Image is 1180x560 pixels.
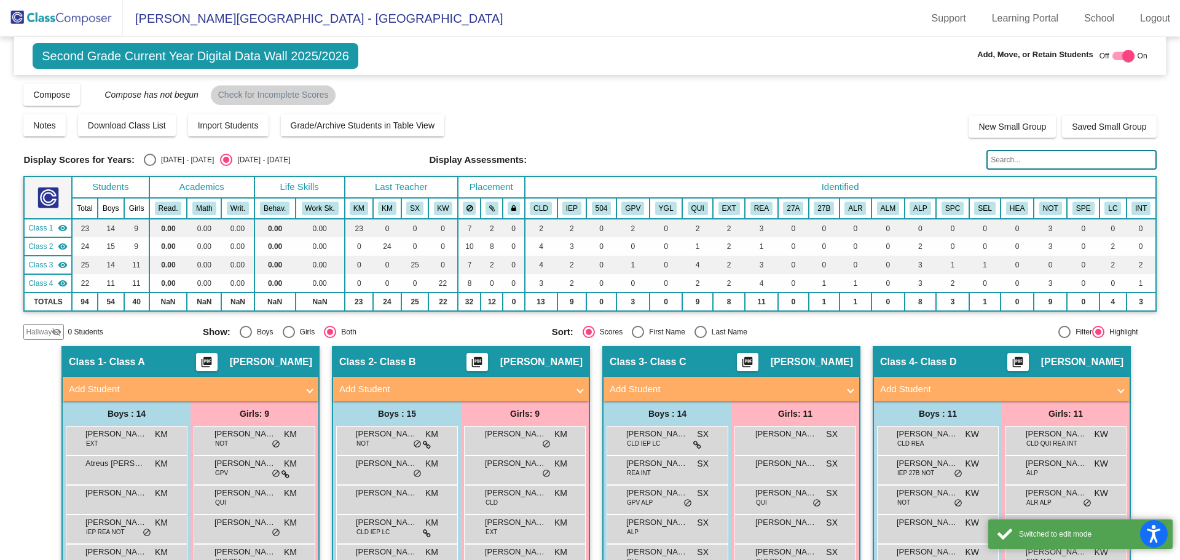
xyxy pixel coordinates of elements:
[98,237,124,256] td: 15
[1001,219,1034,237] td: 0
[211,85,336,105] mat-chip: Check for Incomplete Scores
[713,219,745,237] td: 2
[72,293,98,311] td: 94
[1034,237,1067,256] td: 3
[1127,219,1156,237] td: 0
[23,154,135,165] span: Display Scores for Years:
[345,274,373,293] td: 0
[458,293,481,311] td: 32
[1067,274,1099,293] td: 0
[1127,256,1156,274] td: 2
[778,219,809,237] td: 0
[1127,293,1156,311] td: 3
[1099,50,1109,61] span: Off
[345,219,373,237] td: 23
[149,274,187,293] td: 0.00
[840,198,871,219] th: Advanced Learning Reading
[373,237,401,256] td: 24
[1034,198,1067,219] th: Notes are included
[1074,9,1124,28] a: School
[221,256,254,274] td: 0.00
[809,237,840,256] td: 0
[481,219,503,237] td: 2
[503,274,524,293] td: 0
[24,256,72,274] td: Sarah Xiao - Class C
[525,274,557,293] td: 3
[1072,202,1095,215] button: SPE
[969,293,1001,311] td: 1
[378,202,396,215] button: KM
[682,274,713,293] td: 2
[1007,353,1029,371] button: Print Students Details
[149,237,187,256] td: 0.00
[78,114,176,136] button: Download Class List
[345,198,373,219] th: Katie Meier
[592,202,612,215] button: 504
[254,219,296,237] td: 0.00
[745,198,778,219] th: Read Plan
[33,43,358,69] span: Second Grade Current Year Digital Data Wall 2025/2026
[428,237,458,256] td: 0
[650,256,682,274] td: 0
[713,293,745,311] td: 8
[373,198,401,219] th: Krystal Massongill
[458,219,481,237] td: 7
[655,202,677,215] button: YGL
[840,256,871,274] td: 0
[296,219,345,237] td: 0.00
[72,274,98,293] td: 22
[557,237,587,256] td: 3
[1001,198,1034,219] th: Health Impacts in the Learning Env
[339,382,568,396] mat-panel-title: Add Student
[24,237,72,256] td: Krystal Massongill - Class B
[296,274,345,293] td: 0.00
[936,198,969,219] th: Speech Only IEP
[713,198,745,219] th: Extrovert
[1001,237,1034,256] td: 0
[58,223,68,233] mat-icon: visibility
[458,176,525,198] th: Placement
[1001,274,1034,293] td: 0
[28,278,53,289] span: Class 4
[905,293,936,311] td: 8
[586,237,616,256] td: 0
[525,219,557,237] td: 2
[809,198,840,219] th: 27J Plan (Behavior/SEL)
[24,293,72,311] td: TOTALS
[969,219,1001,237] td: 0
[1067,237,1099,256] td: 0
[401,293,428,311] td: 25
[745,274,778,293] td: 4
[809,219,840,237] td: 0
[718,202,740,215] button: EXT
[281,114,445,136] button: Grade/Archive Students in Table View
[1099,198,1126,219] th: Learning Center
[778,256,809,274] td: 0
[481,237,503,256] td: 8
[737,353,758,371] button: Print Students Details
[33,120,56,130] span: Notes
[682,198,713,219] th: Quiet
[650,274,682,293] td: 0
[72,219,98,237] td: 23
[254,256,296,274] td: 0.00
[1034,219,1067,237] td: 3
[296,293,345,311] td: NaN
[650,219,682,237] td: 0
[345,256,373,274] td: 0
[778,237,809,256] td: 0
[922,9,976,28] a: Support
[1127,237,1156,256] td: 0
[124,293,149,311] td: 40
[58,260,68,270] mat-icon: visibility
[1127,274,1156,293] td: 1
[586,198,616,219] th: 504 Plan
[557,293,587,311] td: 9
[616,219,650,237] td: 2
[23,84,80,106] button: Compose
[196,353,218,371] button: Print Students Details
[745,293,778,311] td: 11
[974,202,995,215] button: SEL
[428,198,458,219] th: Kathleen Weber
[199,356,214,373] mat-icon: picture_as_pdf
